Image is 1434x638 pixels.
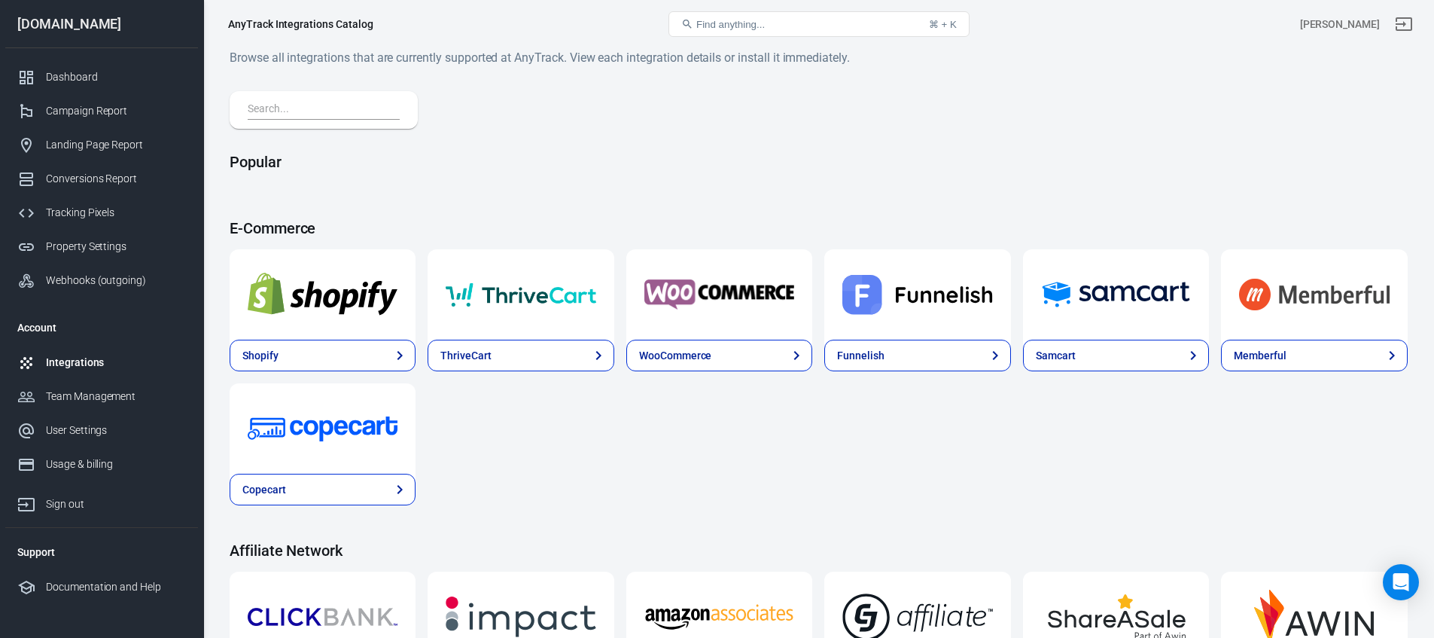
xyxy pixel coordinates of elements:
[824,340,1010,371] a: Funnelish
[5,481,198,521] a: Sign out
[5,17,198,31] div: [DOMAIN_NAME]
[230,48,1408,67] h6: Browse all integrations that are currently supported at AnyTrack. View each integration details o...
[5,534,198,570] li: Support
[46,137,186,153] div: Landing Page Report
[242,482,286,498] div: Copecart
[5,94,198,128] a: Campaign Report
[1221,340,1407,371] a: Memberful
[1386,6,1422,42] a: Sign out
[46,496,186,512] div: Sign out
[1041,267,1191,322] img: Samcart
[5,447,198,481] a: Usage & billing
[1239,267,1389,322] img: Memberful
[1036,348,1076,364] div: Samcart
[428,340,613,371] a: ThriveCart
[446,267,595,322] img: ThriveCart
[929,19,957,30] div: ⌘ + K
[5,380,198,414] a: Team Management
[626,340,812,371] a: WooCommerce
[242,348,279,364] div: Shopify
[5,310,198,346] li: Account
[5,346,198,380] a: Integrations
[696,19,765,30] span: Find anything...
[228,17,373,32] div: AnyTrack Integrations Catalog
[428,249,613,340] a: ThriveCart
[626,249,812,340] a: WooCommerce
[842,267,992,322] img: Funnelish
[1300,17,1380,32] div: Account id: HvykQlav
[668,11,970,37] button: Find anything...⌘ + K
[46,389,186,404] div: Team Management
[46,355,186,371] div: Integrations
[1383,564,1419,600] div: Open Intercom Messenger
[440,348,492,364] div: ThriveCart
[1221,249,1407,340] a: Memberful
[46,69,186,85] div: Dashboard
[46,239,186,255] div: Property Settings
[46,423,186,438] div: User Settings
[1234,348,1286,364] div: Memberful
[248,267,397,322] img: Shopify
[5,60,198,94] a: Dashboard
[230,340,416,371] a: Shopify
[644,267,794,322] img: WooCommerce
[5,264,198,298] a: Webhooks (outgoing)
[824,249,1010,340] a: Funnelish
[837,348,884,364] div: Funnelish
[1023,340,1209,371] a: Samcart
[5,230,198,264] a: Property Settings
[248,401,397,456] img: Copecart
[46,273,186,288] div: Webhooks (outgoing)
[230,542,1408,560] h4: Affiliate Network
[46,171,186,187] div: Conversions Report
[248,100,394,120] input: Search...
[46,456,186,472] div: Usage & billing
[5,162,198,196] a: Conversions Report
[5,414,198,447] a: User Settings
[639,348,711,364] div: WooCommerce
[230,383,416,474] a: Copecart
[230,249,416,340] a: Shopify
[5,128,198,162] a: Landing Page Report
[230,474,416,505] a: Copecart
[5,196,198,230] a: Tracking Pixels
[230,153,1408,171] h4: Popular
[46,103,186,119] div: Campaign Report
[1023,249,1209,340] a: Samcart
[46,579,186,595] div: Documentation and Help
[230,219,1408,237] h4: E-Commerce
[46,205,186,221] div: Tracking Pixels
